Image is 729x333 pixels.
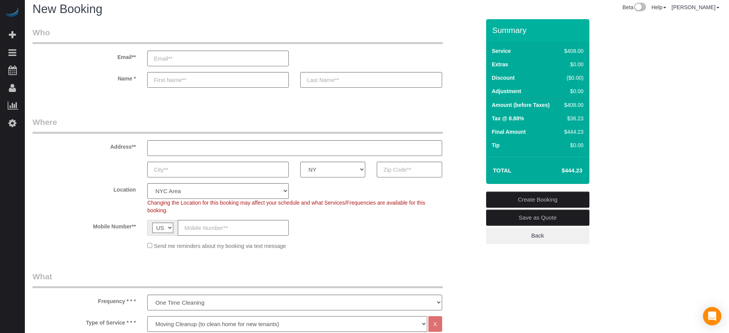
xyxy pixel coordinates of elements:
label: Final Amount [492,128,526,136]
a: Create Booking [486,192,589,208]
span: Changing the Location for this booking may affect your schedule and what Services/Frequencies are... [147,200,425,213]
a: Back [486,228,589,244]
a: Help [651,4,666,10]
input: Mobile Number** [178,220,289,236]
label: Tax @ 8.88% [492,115,524,122]
div: $408.00 [561,47,583,55]
a: Beta [622,4,646,10]
label: Location [27,183,142,194]
div: $36.23 [561,115,583,122]
a: Save as Quote [486,210,589,226]
input: First Name** [147,72,289,88]
div: $0.00 [561,61,583,68]
img: Automaid Logo [5,8,20,18]
label: Extras [492,61,508,68]
h3: Summary [492,26,586,34]
label: Mobile Number** [27,220,142,230]
div: Open Intercom Messenger [703,307,721,325]
label: Adjustment [492,87,521,95]
img: New interface [633,3,646,13]
legend: What [33,271,443,288]
label: Frequency * * * [27,295,142,305]
label: Tip [492,141,500,149]
input: Last Name** [300,72,442,88]
div: $0.00 [561,87,583,95]
input: Zip Code** [377,162,442,177]
h4: $444.23 [539,167,582,174]
a: [PERSON_NAME] [672,4,719,10]
span: New Booking [33,2,103,16]
div: $0.00 [561,141,583,149]
div: $444.23 [561,128,583,136]
label: Type of Service * * * [27,316,142,326]
div: ($0.00) [561,74,583,82]
legend: Who [33,27,443,44]
label: Name * [27,72,142,82]
label: Discount [492,74,515,82]
div: $408.00 [561,101,583,109]
legend: Where [33,116,443,134]
label: Service [492,47,511,55]
label: Amount (before Taxes) [492,101,550,109]
span: Send me reminders about my booking via text message [154,243,286,249]
strong: Total [493,167,512,174]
